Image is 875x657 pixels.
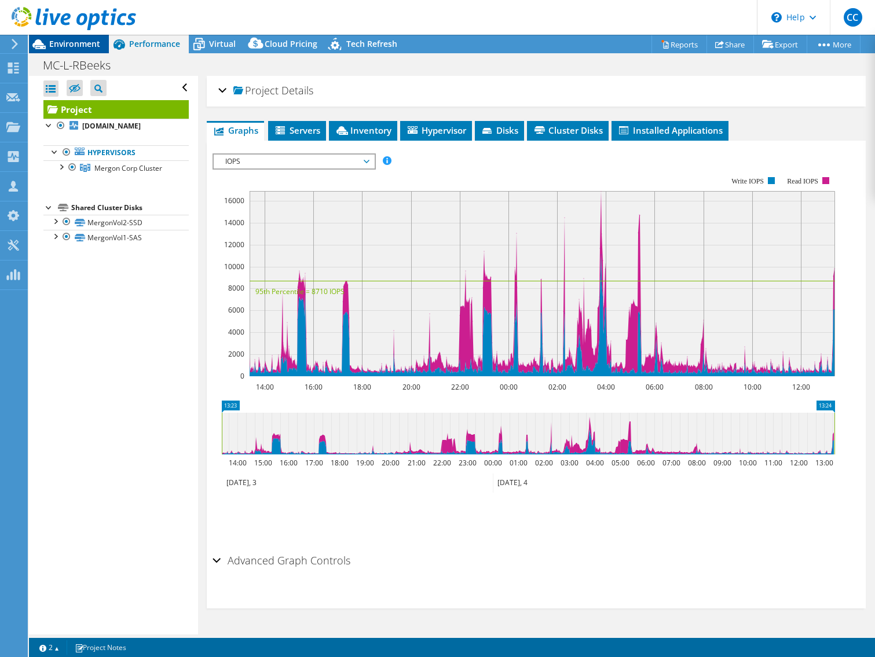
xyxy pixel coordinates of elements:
[484,458,502,468] text: 00:00
[228,327,244,337] text: 4000
[331,458,349,468] text: 18:00
[597,382,615,392] text: 04:00
[713,458,731,468] text: 09:00
[280,458,298,468] text: 16:00
[790,458,808,468] text: 12:00
[129,38,180,49] span: Performance
[753,35,807,53] a: Export
[31,640,67,655] a: 2
[771,12,782,23] svg: \n
[844,8,862,27] span: CC
[548,382,566,392] text: 02:00
[240,371,244,381] text: 0
[255,287,345,296] text: 95th Percentile = 8710 IOPS
[356,458,374,468] text: 19:00
[815,458,833,468] text: 13:00
[807,35,861,53] a: More
[662,458,680,468] text: 07:00
[43,160,189,175] a: Mergon Corp Cluster
[346,38,397,49] span: Tech Refresh
[731,177,764,185] text: Write IOPS
[744,382,761,392] text: 10:00
[353,382,371,392] text: 18:00
[646,382,664,392] text: 06:00
[433,458,451,468] text: 22:00
[281,83,313,97] span: Details
[637,458,655,468] text: 06:00
[94,163,162,173] span: Mergon Corp Cluster
[695,382,713,392] text: 08:00
[265,38,317,49] span: Cloud Pricing
[382,458,400,468] text: 20:00
[224,196,244,205] text: 16000
[739,458,757,468] text: 10:00
[406,124,466,136] span: Hypervisor
[219,155,368,168] span: IOPS
[38,59,129,72] h1: MC-L-RBeeks
[43,119,189,134] a: [DOMAIN_NAME]
[764,458,782,468] text: 11:00
[224,218,244,227] text: 14000
[510,458,528,468] text: 01:00
[335,124,391,136] span: Inventory
[224,240,244,249] text: 12000
[305,382,323,392] text: 16:00
[617,124,723,136] span: Installed Applications
[49,38,100,49] span: Environment
[213,549,350,572] h2: Advanced Graph Controls
[651,35,707,53] a: Reports
[706,35,754,53] a: Share
[209,38,236,49] span: Virtual
[402,382,420,392] text: 20:00
[256,382,274,392] text: 14:00
[224,262,244,271] text: 10000
[688,458,706,468] text: 08:00
[71,201,189,215] div: Shared Cluster Disks
[228,283,244,293] text: 8000
[408,458,426,468] text: 21:00
[43,230,189,245] a: MergonVol1-SAS
[228,305,244,315] text: 6000
[228,349,244,359] text: 2000
[213,124,258,136] span: Graphs
[586,458,604,468] text: 04:00
[274,124,320,136] span: Servers
[305,458,323,468] text: 17:00
[43,100,189,119] a: Project
[82,121,141,131] b: [DOMAIN_NAME]
[535,458,553,468] text: 02:00
[481,124,518,136] span: Disks
[459,458,477,468] text: 23:00
[233,85,279,97] span: Project
[229,458,247,468] text: 14:00
[500,382,518,392] text: 00:00
[792,382,810,392] text: 12:00
[254,458,272,468] text: 15:00
[43,145,189,160] a: Hypervisors
[451,382,469,392] text: 22:00
[43,215,189,230] a: MergonVol2-SSD
[67,640,134,655] a: Project Notes
[561,458,579,468] text: 03:00
[612,458,629,468] text: 05:00
[788,177,819,185] text: Read IOPS
[533,124,603,136] span: Cluster Disks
